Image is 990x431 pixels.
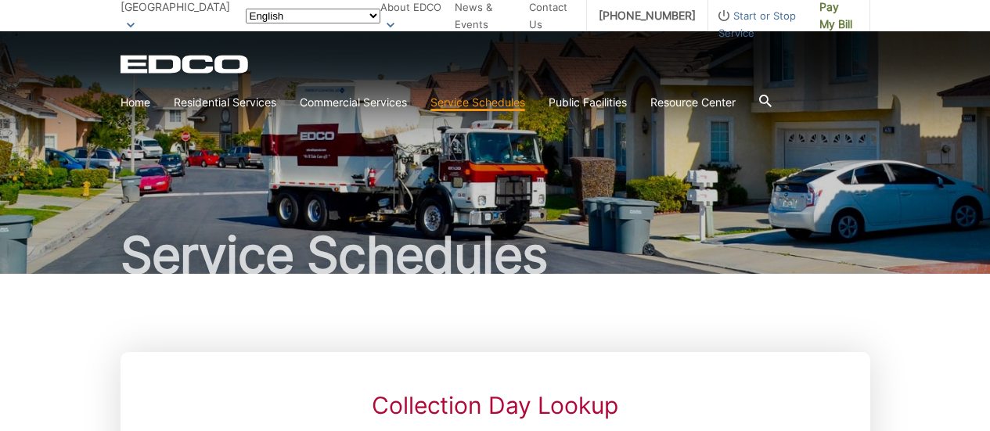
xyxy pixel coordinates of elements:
[430,94,525,111] a: Service Schedules
[300,94,407,111] a: Commercial Services
[549,94,627,111] a: Public Facilities
[247,391,742,419] h2: Collection Day Lookup
[650,94,736,111] a: Resource Center
[121,94,150,111] a: Home
[121,55,250,74] a: EDCD logo. Return to the homepage.
[121,230,870,280] h1: Service Schedules
[174,94,276,111] a: Residential Services
[246,9,380,23] select: Select a language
